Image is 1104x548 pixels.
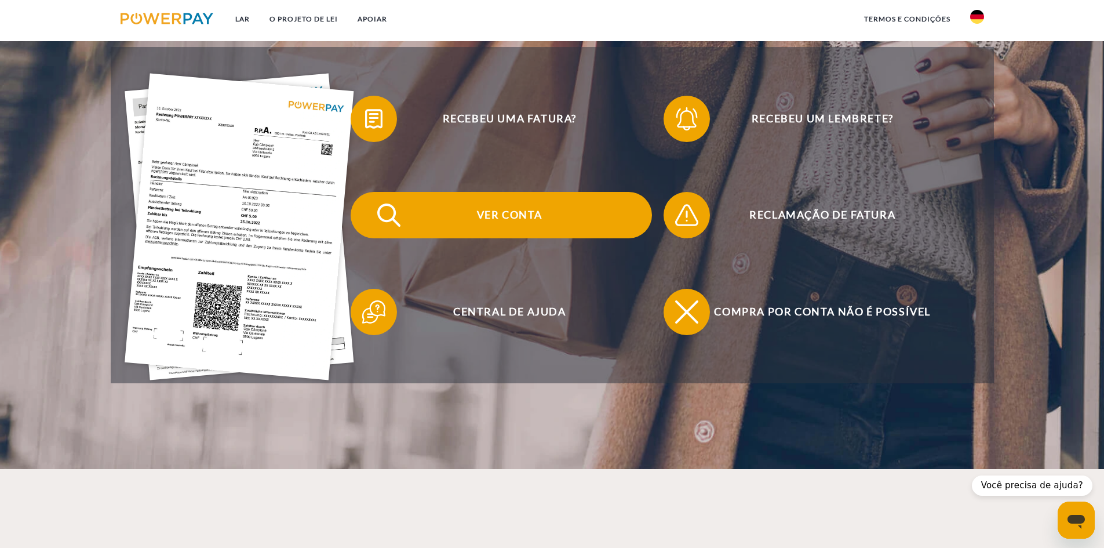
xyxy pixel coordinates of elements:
a: termos e Condições [854,9,960,30]
div: Você precisa de ajuda? [972,476,1092,496]
a: O PROJETO DE LEI [260,9,348,30]
iframe: Schaltfläche zum Öffnen des Messaging-Fensters; Konversation läuft [1058,502,1095,539]
button: Reclamação de fatura [664,192,965,238]
font: Compra por conta não é possível [714,305,931,318]
font: Ver conta [477,208,542,221]
font: Lar [235,14,250,23]
a: Lar [225,9,260,30]
img: logo-powerpay.svg [121,13,214,24]
font: Recebeu uma fatura? [443,112,577,125]
img: qb_warning.svg [672,201,701,230]
button: Ver conta [351,192,652,238]
button: Central de Ajuda [351,289,652,335]
font: termos e Condições [864,14,950,23]
button: Compra por conta não é possível [664,289,965,335]
img: qb_bill.svg [359,104,388,133]
font: Reclamação de fatura [749,208,895,221]
font: APOIAR [358,14,387,23]
img: qb_help.svg [359,297,388,326]
button: Recebeu um lembrete? [664,96,965,142]
img: de [970,10,984,24]
font: Central de Ajuda [453,305,566,318]
img: qb_search.svg [374,201,403,230]
font: O PROJETO DE LEI [269,14,338,23]
img: qb_close.svg [672,297,701,326]
button: Recebeu uma fatura? [351,96,652,142]
img: qb_bell.svg [672,104,701,133]
font: Recebeu um lembrete? [752,112,894,125]
img: single_invoice_powerpay_de.jpg [125,74,354,380]
a: APOIAR [348,9,397,30]
font: Você precisa de ajuda? [981,480,1083,491]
